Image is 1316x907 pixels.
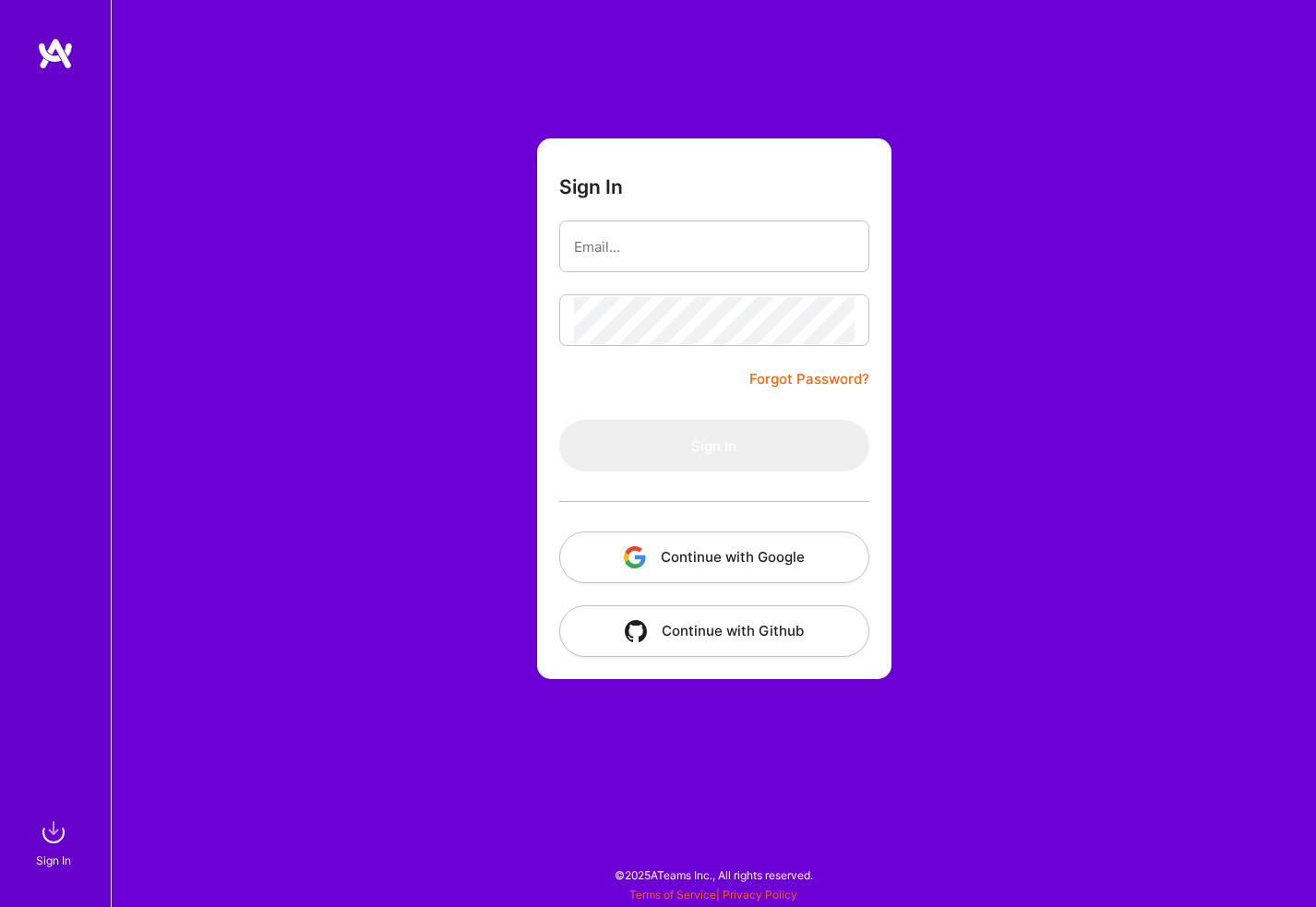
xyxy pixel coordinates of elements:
[559,531,869,583] button: Continue with Google
[624,546,646,568] img: icon
[749,368,869,390] a: Forgot Password?
[629,888,797,901] span: |
[39,814,72,870] a: sign inSign In
[36,851,71,870] div: Sign In
[625,620,647,642] img: icon
[574,223,855,270] input: Email...
[559,175,623,198] h3: Sign In
[37,37,74,70] img: logo
[723,888,797,901] a: Privacy Policy
[111,852,1316,898] div: © 2025 ATeams Inc., All rights reserved.
[559,420,869,471] button: Sign In
[559,605,869,657] button: Continue with Github
[35,814,72,851] img: sign in
[629,888,716,901] a: Terms of Service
